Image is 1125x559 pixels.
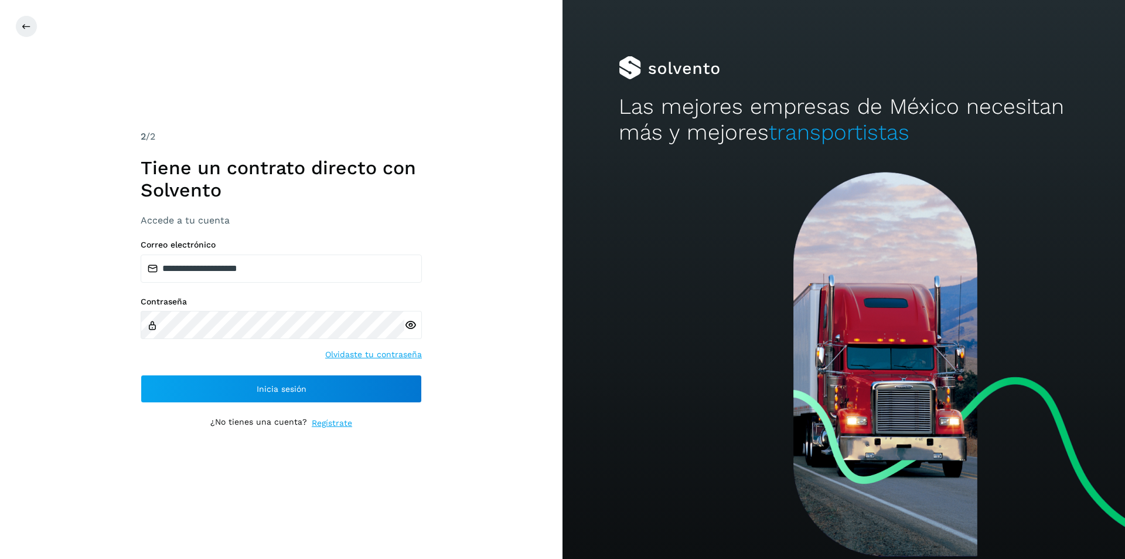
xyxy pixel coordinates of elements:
h2: Las mejores empresas de México necesitan más y mejores [619,94,1069,146]
h3: Accede a tu cuenta [141,215,422,226]
h1: Tiene un contrato directo con Solvento [141,157,422,202]
span: Inicia sesión [257,385,306,393]
a: Regístrate [312,417,352,429]
label: Correo electrónico [141,240,422,250]
span: transportistas [769,120,909,145]
span: 2 [141,131,146,142]
label: Contraseña [141,297,422,307]
p: ¿No tienes una cuenta? [210,417,307,429]
div: /2 [141,130,422,144]
button: Inicia sesión [141,375,422,403]
a: Olvidaste tu contraseña [325,348,422,361]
